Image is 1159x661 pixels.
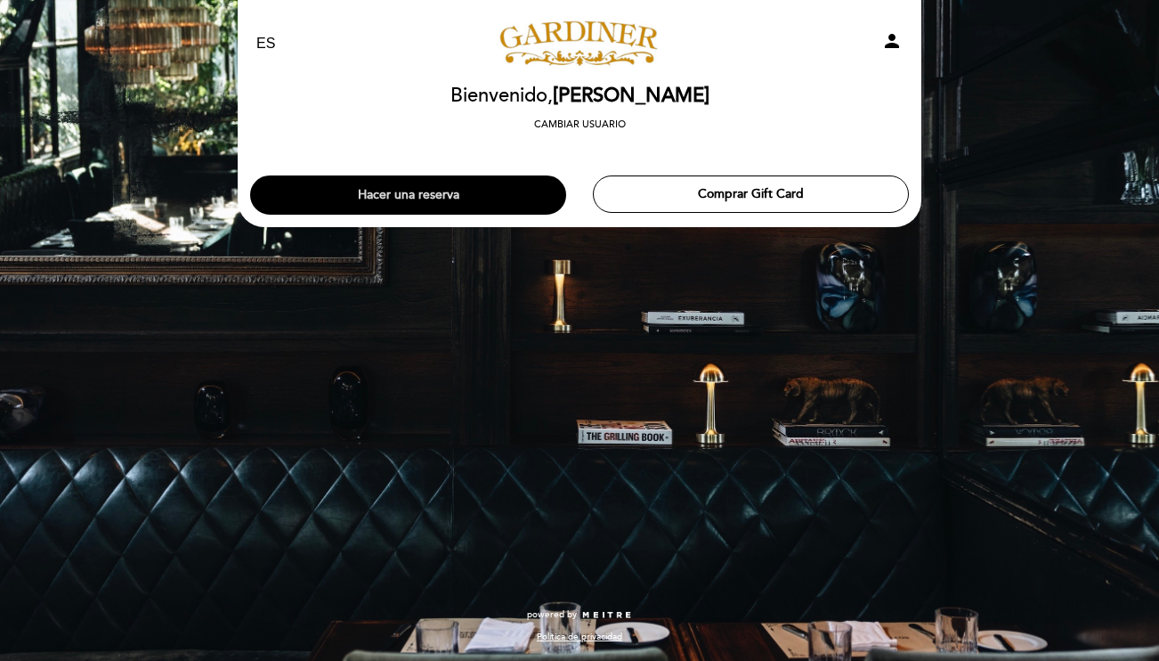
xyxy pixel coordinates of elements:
[593,175,909,213] button: Comprar Gift Card
[529,117,631,133] button: Cambiar usuario
[527,608,577,621] span: powered by
[537,631,622,643] a: Política de privacidad
[553,84,709,108] span: [PERSON_NAME]
[250,175,566,215] button: Hacer una reserva
[527,608,632,621] a: powered by
[881,30,903,58] button: person
[881,30,903,52] i: person
[581,611,632,620] img: MEITRE
[468,20,691,69] a: [PERSON_NAME]
[450,86,709,107] h2: Bienvenido,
